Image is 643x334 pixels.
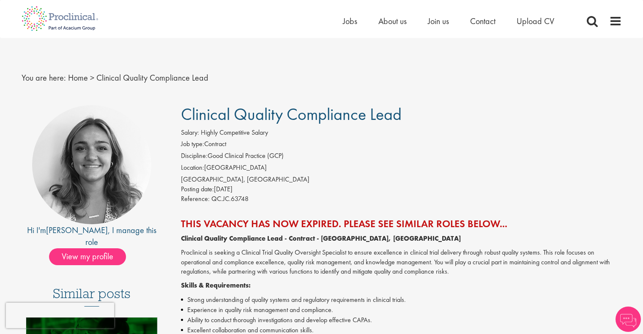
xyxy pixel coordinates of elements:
[90,72,94,83] span: >
[181,248,622,277] p: Proclinical is seeking a Clinical Trial Quality Oversight Specialist to ensure excellence in clin...
[181,128,199,138] label: Salary:
[181,315,622,325] li: Ability to conduct thorough investigations and develop effective CAPAs.
[6,303,114,328] iframe: reCAPTCHA
[53,286,131,307] h3: Similar posts
[181,295,622,305] li: Strong understanding of quality systems and regulatory requirements in clinical trials.
[211,194,249,203] span: QC.JC.63748
[181,139,622,151] li: Contract
[343,16,357,27] a: Jobs
[68,72,88,83] a: breadcrumb link
[181,194,210,204] label: Reference:
[181,175,622,185] div: [GEOGRAPHIC_DATA], [GEOGRAPHIC_DATA]
[181,305,622,315] li: Experience in quality risk management and compliance.
[181,151,622,163] li: Good Clinical Practice (GCP)
[517,16,554,27] a: Upload CV
[181,281,251,290] strong: Skills & Requirements:
[22,72,66,83] span: You are here:
[181,163,622,175] li: [GEOGRAPHIC_DATA]
[181,163,204,173] label: Location:
[470,16,495,27] a: Contact
[96,72,208,83] span: Clinical Quality Compliance Lead
[181,139,204,149] label: Job type:
[46,225,108,236] a: [PERSON_NAME]
[181,218,622,229] h2: This vacancy has now expired. Please see similar roles below...
[181,151,208,161] label: Discipline:
[49,248,126,265] span: View my profile
[378,16,407,27] a: About us
[201,128,268,137] span: Highly Competitive Salary
[181,103,402,125] span: Clinical Quality Compliance Lead
[22,224,162,248] div: Hi I'm , I manage this role
[428,16,449,27] a: Join us
[181,234,461,243] strong: Clinical Quality Compliance Lead - Contract - [GEOGRAPHIC_DATA], [GEOGRAPHIC_DATA]
[49,250,134,261] a: View my profile
[181,185,214,193] span: Posting date:
[616,307,641,332] img: Chatbot
[181,185,622,194] div: [DATE]
[32,105,151,224] img: imeage of recruiter Jackie Cerchio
